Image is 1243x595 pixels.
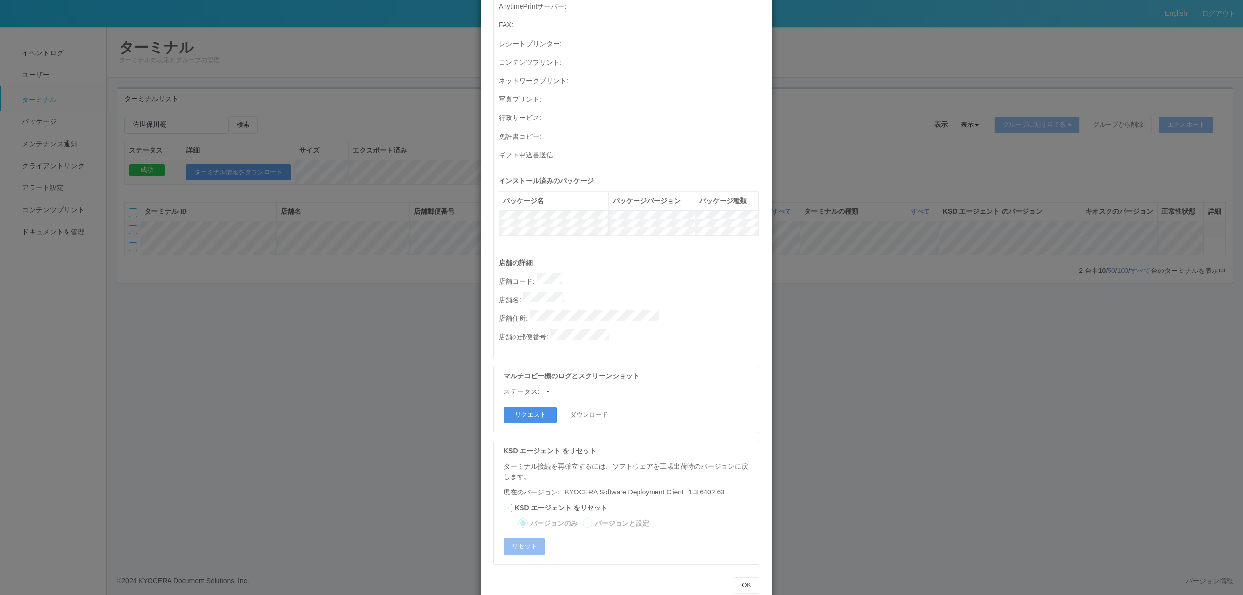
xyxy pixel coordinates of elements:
[499,292,759,306] p: 店舗名 :
[499,329,759,342] p: 店舗の郵便番号 :
[503,196,605,206] div: パッケージ名
[595,518,649,528] label: バージョンと設定
[499,110,759,123] p: 行政サービス :
[499,54,759,68] p: コンテンツプリント :
[530,518,578,528] label: バージョンのみ
[560,488,724,496] span: 1.3.6402.63
[562,407,615,423] button: ダウンロード
[565,488,684,496] span: KYOCERA Software Deployment Client
[499,258,759,268] p: 店舗の詳細
[699,196,755,206] div: パッケージ種類
[504,538,545,555] button: リセット
[499,273,759,287] p: 店舗コード :
[504,461,754,482] p: ターミナル接続を再確立するには、ソフトウェアを工場出荷時のバージョンに戻します。
[504,446,754,456] p: KSD エージェント をリセット
[499,36,759,50] p: レシートプリンター :
[499,129,759,142] p: 免許書コピー :
[613,196,691,206] div: パッケージバージョン
[504,371,754,381] p: マルチコピー機のログとスクリーンショット
[504,387,539,397] p: ステータス:
[499,73,759,86] p: ネットワークプリント :
[499,91,759,105] p: 写真プリント :
[504,407,557,423] button: リクエスト
[499,17,759,31] p: FAX :
[515,503,607,513] label: KSD エージェント をリセット
[499,176,759,186] p: インストール済みのパッケージ
[499,310,759,324] p: 店舗住所 :
[499,147,759,161] p: ギフト申込書送信 :
[504,487,754,497] p: 現在のバージョン:
[734,577,759,594] button: OK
